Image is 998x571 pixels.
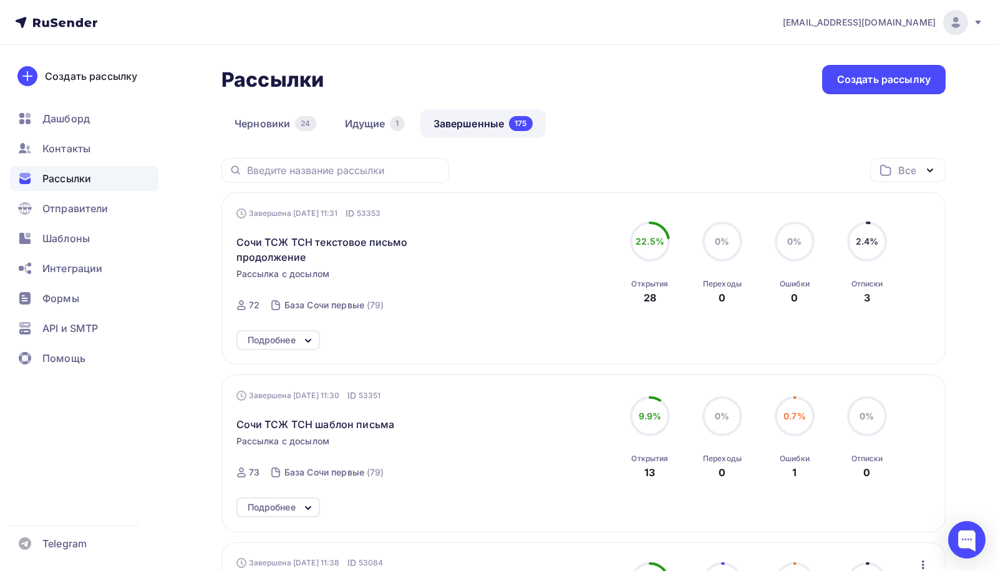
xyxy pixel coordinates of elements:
[42,171,91,186] span: Рассылки
[864,290,870,305] div: 3
[780,279,810,289] div: Ошибки
[898,163,916,178] div: Все
[359,557,384,569] span: 53084
[780,454,810,464] div: Ошибки
[10,136,158,161] a: Контакты
[791,290,798,305] div: 0
[236,207,381,220] div: Завершена [DATE] 11:31
[42,536,87,551] span: Telegram
[10,196,158,221] a: Отправители
[42,111,90,126] span: Дашборд
[367,299,384,311] div: (79)
[295,116,316,131] div: 24
[42,351,85,366] span: Помощь
[247,163,442,177] input: Введите название рассылки
[236,557,384,569] div: Завершена [DATE] 11:38
[249,299,259,311] div: 72
[42,201,109,216] span: Отправители
[851,454,883,464] div: Отписки
[10,166,158,191] a: Рассылки
[715,411,729,421] span: 0%
[42,291,79,306] span: Формы
[783,16,936,29] span: [EMAIL_ADDRESS][DOMAIN_NAME]
[42,231,90,246] span: Шаблоны
[703,454,742,464] div: Переходы
[837,72,931,87] div: Создать рассылку
[236,435,330,447] span: Рассылка с досылом
[42,321,98,336] span: API и SMTP
[792,465,797,480] div: 1
[639,411,662,421] span: 9.9%
[221,67,324,92] h2: Рассылки
[236,389,381,402] div: Завершена [DATE] 11:30
[248,333,296,348] div: Подробнее
[346,207,354,220] span: ID
[851,279,883,289] div: Отписки
[221,109,329,138] a: Черновики24
[284,466,364,479] div: База Сочи первые
[332,109,418,138] a: Идущие1
[283,295,385,315] a: База Сочи первые (79)
[347,557,356,569] span: ID
[631,279,668,289] div: Открытия
[783,10,983,35] a: [EMAIL_ADDRESS][DOMAIN_NAME]
[719,465,725,480] div: 0
[236,268,330,280] span: Рассылка с досылом
[860,411,874,421] span: 0%
[42,261,102,276] span: Интеграции
[787,236,802,246] span: 0%
[236,417,395,432] span: Сочи ТСЖ ТСН шаблон письма
[636,236,664,246] span: 22.5%
[631,454,668,464] div: Открытия
[390,116,404,131] div: 1
[420,109,546,138] a: Завершенные175
[870,158,946,182] button: Все
[10,226,158,251] a: Шаблоны
[347,389,356,402] span: ID
[703,279,742,289] div: Переходы
[863,465,870,480] div: 0
[509,116,532,131] div: 175
[719,290,725,305] div: 0
[42,141,90,156] span: Контакты
[283,462,385,482] a: База Сочи первые (79)
[359,389,381,402] span: 53351
[45,69,137,84] div: Создать рассылку
[236,235,450,265] span: Сочи ТСЖ ТСН текстовое письмо продолжение
[783,411,806,421] span: 0.7%
[367,466,384,479] div: (79)
[644,465,655,480] div: 13
[644,290,656,305] div: 28
[249,466,259,479] div: 73
[248,500,296,515] div: Подробнее
[357,207,381,220] span: 53353
[10,106,158,131] a: Дашборд
[10,286,158,311] a: Формы
[856,236,879,246] span: 2.4%
[284,299,364,311] div: База Сочи первые
[715,236,729,246] span: 0%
